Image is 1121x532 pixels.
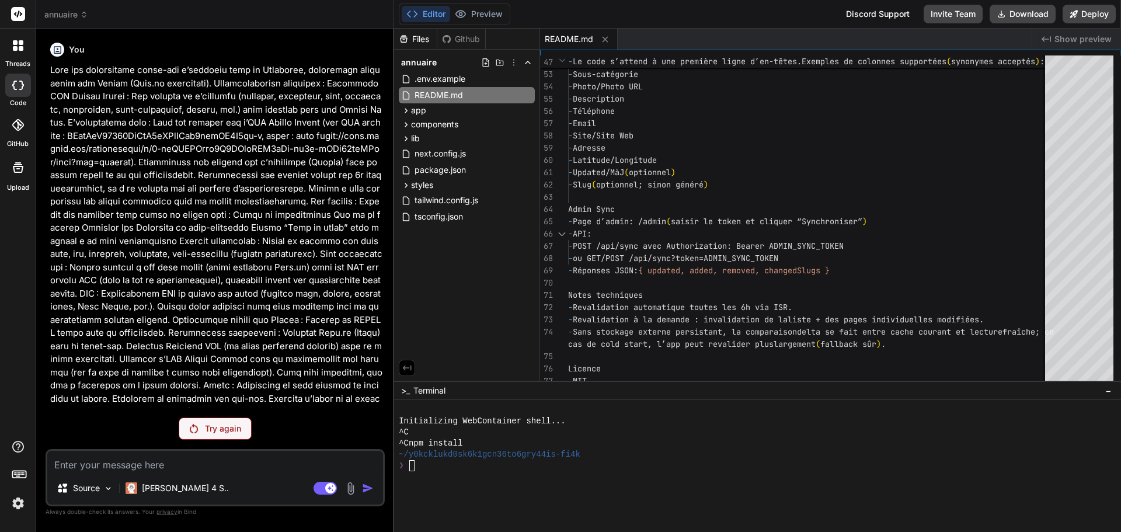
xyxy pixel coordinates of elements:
[1040,56,1045,67] span: :
[413,163,467,177] span: package.json
[1035,56,1040,67] span: )
[540,240,553,252] div: 67
[540,93,553,105] div: 55
[450,6,507,22] button: Preview
[540,154,553,166] div: 60
[568,204,615,214] span: Admin Sync
[44,9,88,20] span: annuaire
[205,423,241,434] p: Try again
[568,339,774,349] span: cas de cold start, l’app peut revalider plus
[816,339,820,349] span: (
[540,265,553,277] div: 69
[881,339,886,349] span: .
[573,253,778,263] span: ou GET/POST /api/sync?token=ADMIN_SYNC_TOKEN
[399,449,580,460] span: ~/y0kcklukd0sk6k1gcn36to6gry44is-fi4k
[413,193,479,207] span: tailwind.config.js
[573,241,806,251] span: POST /api/sync avec Authorization: Bearer ADMIN_SY
[545,33,593,45] span: README.md
[671,216,862,227] span: saisir le token et cliquer “Synchroniser”
[573,155,657,165] span: Latitude/Longitude
[806,241,844,251] span: NC_TOKEN
[1054,33,1112,45] span: Show preview
[399,438,462,449] span: ^Cnpm install
[568,81,573,92] span: -
[797,326,1002,337] span: delta se fait entre cache courant et lecture
[540,81,553,93] div: 54
[1103,381,1114,400] button: −
[573,375,587,386] span: MIT
[624,167,629,178] span: (
[10,98,26,108] label: code
[573,69,638,79] span: Sous-catégorie
[573,228,591,239] span: API:
[46,506,385,517] p: Always double-check its answers. Your in Bind
[540,166,553,179] div: 61
[568,228,573,239] span: -
[540,326,553,338] div: 74
[540,252,553,265] div: 68
[568,106,573,116] span: -
[671,167,676,178] span: )
[540,191,553,203] div: 63
[839,5,917,23] div: Discord Support
[540,105,553,117] div: 56
[946,56,951,67] span: (
[540,179,553,191] div: 62
[568,265,573,276] span: -
[411,105,426,116] span: app
[573,81,643,92] span: Photo/Photo URL
[5,59,30,69] label: threads
[401,57,437,68] span: annuaire
[540,301,553,314] div: 72
[411,133,420,144] span: lib
[401,385,410,397] span: >_
[573,179,591,190] span: Slug
[704,179,708,190] span: )
[568,253,573,263] span: -
[50,64,382,510] p: Lore ips dolorsitame conse-adi e’seddoeiu temp in Utlaboree, doloremagn aliquaenim adm Veniam (Qu...
[951,56,1035,67] span: synonymes acceptés
[1105,385,1112,397] span: −
[862,216,867,227] span: )
[413,147,467,161] span: next.config.js
[568,375,573,386] span: -
[437,33,485,45] div: Github
[73,482,100,494] p: Source
[413,88,464,102] span: README.md
[1063,5,1116,23] button: Deploy
[573,106,615,116] span: Téléphone
[568,290,643,300] span: Notes techniques
[568,363,601,374] span: Licence
[69,44,85,55] h6: You
[568,179,573,190] span: -
[568,241,573,251] span: -
[573,130,633,141] span: Site/Site Web
[8,493,28,513] img: settings
[7,183,29,193] label: Upload
[1002,326,1054,337] span: fraîche; en
[990,5,1056,23] button: Download
[399,416,566,427] span: Initializing WebContainer shell...
[573,216,666,227] span: Page d’admin: /admin
[7,139,29,149] label: GitHub
[629,167,671,178] span: optionnel
[540,277,553,289] div: 70
[540,375,553,387] div: 77
[142,482,229,494] p: [PERSON_NAME] 4 S..
[103,484,113,493] img: Pick Models
[573,93,624,104] span: Description
[540,68,553,81] div: 53
[540,363,553,375] div: 76
[540,203,553,215] div: 64
[568,56,573,67] span: -
[573,142,605,153] span: Adresse
[573,56,802,67] span: Le code s’attend à une première ligne d’en-têtes.
[554,228,569,240] div: Click to collapse the range.
[568,302,573,312] span: -
[540,350,553,363] div: 75
[573,118,596,128] span: Email
[568,118,573,128] span: -
[126,482,137,494] img: Claude 4 Sonnet
[402,6,450,22] button: Editor
[573,326,797,337] span: Sans stockage externe persistant, la comparaison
